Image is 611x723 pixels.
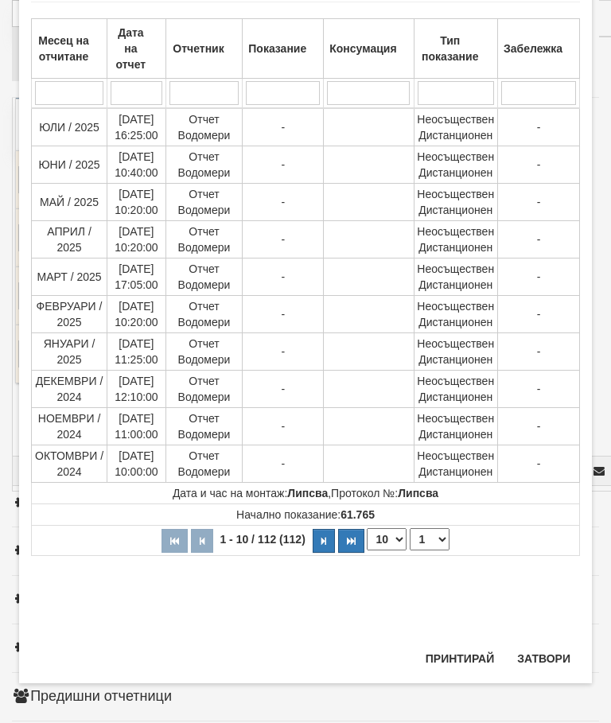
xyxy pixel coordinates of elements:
td: Отчет Водомери [165,408,243,445]
td: Неосъществен Дистанционен [414,333,497,371]
b: Тип показание [422,34,478,63]
button: Затвори [508,646,580,671]
td: [DATE] 10:20:00 [107,184,166,221]
td: [DATE] 10:00:00 [107,445,166,483]
span: - [281,383,285,395]
td: ОКТОМВРИ / 2024 [32,445,107,483]
strong: Липсва [287,487,328,499]
th: Тип показание: No sort applied, activate to apply an ascending sort [414,19,497,79]
b: Показание [248,42,306,55]
select: Страница номер [410,528,449,550]
td: ЮЛИ / 2025 [32,108,107,146]
span: - [281,158,285,171]
span: - [537,308,541,321]
td: [DATE] 11:25:00 [107,333,166,371]
select: Брой редове на страница [367,528,407,550]
span: - [537,457,541,470]
td: ЯНУАРИ / 2025 [32,333,107,371]
b: Дата на отчет [116,26,146,71]
span: - [537,270,541,283]
span: 1 - 10 / 112 (112) [216,533,309,546]
span: - [281,308,285,321]
td: [DATE] 16:25:00 [107,108,166,146]
span: - [281,457,285,470]
span: - [281,420,285,433]
span: - [281,345,285,358]
span: - [281,233,285,246]
button: Следваща страница [313,529,335,553]
th: Отчетник: No sort applied, activate to apply an ascending sort [165,19,243,79]
td: [DATE] 10:20:00 [107,296,166,333]
span: - [281,270,285,283]
td: Неосъществен Дистанционен [414,108,497,146]
td: ЮНИ / 2025 [32,146,107,184]
th: Месец на отчитане: No sort applied, activate to apply an ascending sort [32,19,107,79]
td: [DATE] 12:10:00 [107,371,166,408]
td: Отчет Водомери [165,371,243,408]
td: Отчет Водомери [165,184,243,221]
td: МАЙ / 2025 [32,184,107,221]
span: - [537,196,541,208]
td: [DATE] 17:05:00 [107,258,166,296]
strong: Липсва [398,487,438,499]
b: Отчетник [173,42,224,55]
td: МАРТ / 2025 [32,258,107,296]
td: Неосъществен Дистанционен [414,371,497,408]
td: НОЕМВРИ / 2024 [32,408,107,445]
td: , [32,483,580,504]
span: - [281,196,285,208]
span: - [537,158,541,171]
span: - [537,345,541,358]
td: Неосъществен Дистанционен [414,296,497,333]
span: - [537,383,541,395]
td: Неосъществен Дистанционен [414,445,497,483]
th: Забележка: No sort applied, activate to apply an ascending sort [497,19,579,79]
b: Забележка [504,42,562,55]
span: - [537,121,541,134]
td: Отчет Водомери [165,296,243,333]
td: Неосъществен Дистанционен [414,221,497,258]
td: ФЕВРУАРИ / 2025 [32,296,107,333]
td: Отчет Водомери [165,221,243,258]
th: Консумация: No sort applied, activate to apply an ascending sort [324,19,414,79]
span: Протокол №: [331,487,438,499]
td: Отчет Водомери [165,258,243,296]
th: Дата на отчет: No sort applied, activate to apply an ascending sort [107,19,166,79]
td: Отчет Водомери [165,445,243,483]
span: - [281,121,285,134]
b: Месец на отчитане [38,34,89,63]
td: Отчет Водомери [165,146,243,184]
span: - [537,233,541,246]
td: Отчет Водомери [165,333,243,371]
td: Неосъществен Дистанционен [414,146,497,184]
td: [DATE] 10:40:00 [107,146,166,184]
td: АПРИЛ / 2025 [32,221,107,258]
th: Показание: No sort applied, activate to apply an ascending sort [243,19,324,79]
td: [DATE] 10:20:00 [107,221,166,258]
button: Предишна страница [191,529,213,553]
span: Начално показание: [236,508,375,521]
td: Отчет Водомери [165,108,243,146]
td: Неосъществен Дистанционен [414,408,497,445]
button: Принтирай [416,646,504,671]
td: ДЕКЕМВРИ / 2024 [32,371,107,408]
td: Неосъществен Дистанционен [414,258,497,296]
span: Дата и час на монтаж: [173,487,328,499]
td: Неосъществен Дистанционен [414,184,497,221]
strong: 61.765 [341,508,375,521]
span: - [537,420,541,433]
b: Консумация [329,42,396,55]
button: Първа страница [162,529,188,553]
td: [DATE] 11:00:00 [107,408,166,445]
button: Последна страница [338,529,364,553]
